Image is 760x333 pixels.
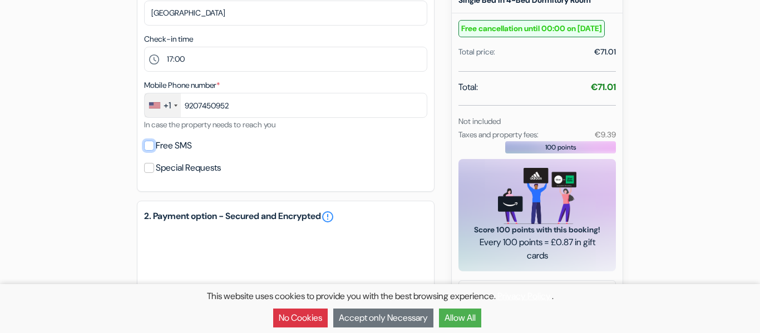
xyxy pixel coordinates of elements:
label: Special Requests [156,160,221,176]
small: Free cancellation until 00:00 on [DATE] [458,20,605,37]
label: Mobile Phone number [144,79,220,91]
p: This website uses cookies to provide you with the best browsing experience. . [6,290,754,303]
button: Accept only Necessary [333,309,433,327]
span: Total: [458,81,478,94]
div: €71.01 [594,46,616,58]
div: +1 [164,99,171,112]
label: Check-in time [144,33,193,45]
a: error_outline [321,210,334,223]
label: Free SMS [156,138,192,153]
button: Allow All [439,309,481,327]
img: gift_card_hero_new.png [498,168,576,224]
button: No Cookies [273,309,328,327]
a: Modify your booking [459,282,615,304]
a: Privacy Policy. [497,290,552,302]
small: In case the property needs to reach you [144,120,275,130]
h5: 2. Payment option - Secured and Encrypted [144,210,427,223]
span: 100 points [545,142,576,152]
small: €9.39 [595,130,616,140]
input: 201-555-0123 [144,93,427,118]
span: Every 100 points = £0.87 in gift cards [472,236,603,262]
span: Score 100 points with this booking! [472,224,603,236]
div: Total price: [458,46,495,58]
div: United States: +1 [145,93,181,117]
small: Not included [458,116,501,126]
small: Taxes and property fees: [458,130,539,140]
strong: €71.01 [591,81,616,93]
